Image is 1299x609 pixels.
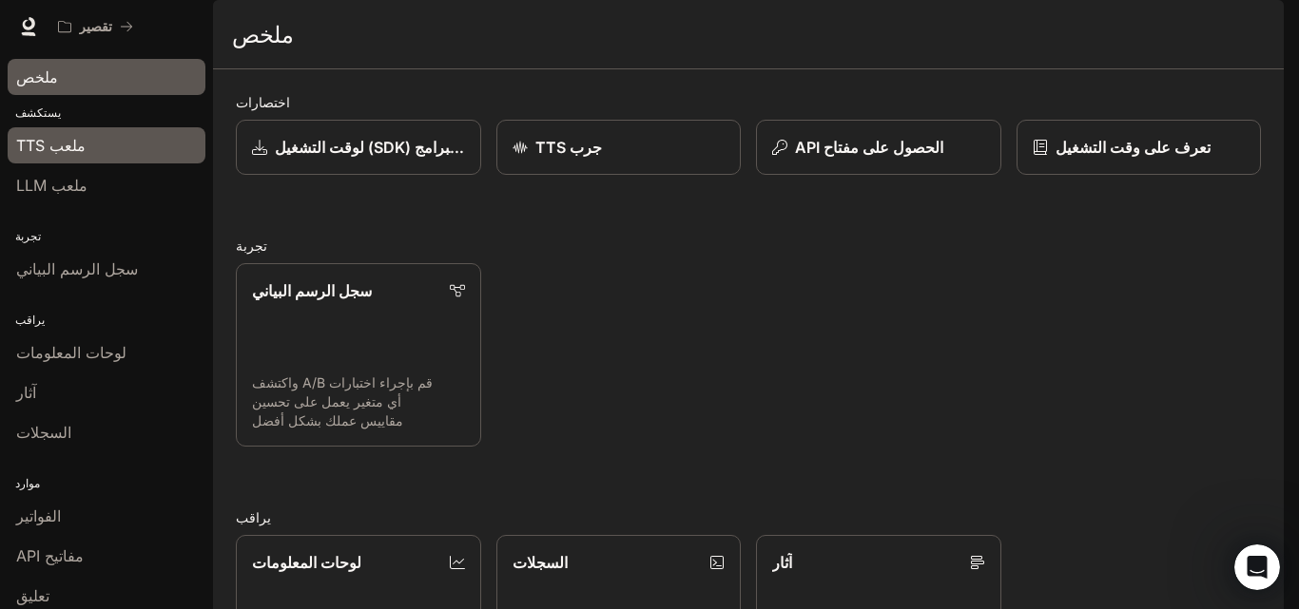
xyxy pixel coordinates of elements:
font: لوحات المعلومات [252,553,361,572]
a: جرب TTS [496,120,742,175]
iframe: الدردشة المباشرة عبر الاتصال الداخلي [1234,544,1280,590]
a: تعرف على وقت التشغيل [1017,120,1262,175]
button: جميع مساحات العمل [49,8,142,46]
font: آثار [772,553,792,572]
font: قم بإجراء اختبارات A/B واكتشف أي متغير يعمل على تحسين مقاييس عملك بشكل أفضل [252,374,433,428]
font: ملخص [232,20,293,48]
font: تجربة [236,238,267,254]
button: الحصول على مفتاح API [756,120,1001,175]
font: جرب TTS [535,138,602,157]
font: يراقب [236,509,271,525]
font: السجلات [513,553,568,572]
font: اختصارات [236,94,290,110]
font: تقصير [79,18,112,34]
font: تنزيل مجموعة أدوات تطوير البرامج (SDK) لوقت التشغيل [275,138,630,157]
a: تنزيل مجموعة أدوات تطوير البرامج (SDK) لوقت التشغيل [236,120,481,175]
a: سجل الرسم البيانيقم بإجراء اختبارات A/B واكتشف أي متغير يعمل على تحسين مقاييس عملك بشكل أفضل [236,263,481,447]
font: سجل الرسم البياني [252,281,372,300]
font: تعرف على وقت التشغيل [1056,138,1211,157]
font: الحصول على مفتاح API [795,138,943,157]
